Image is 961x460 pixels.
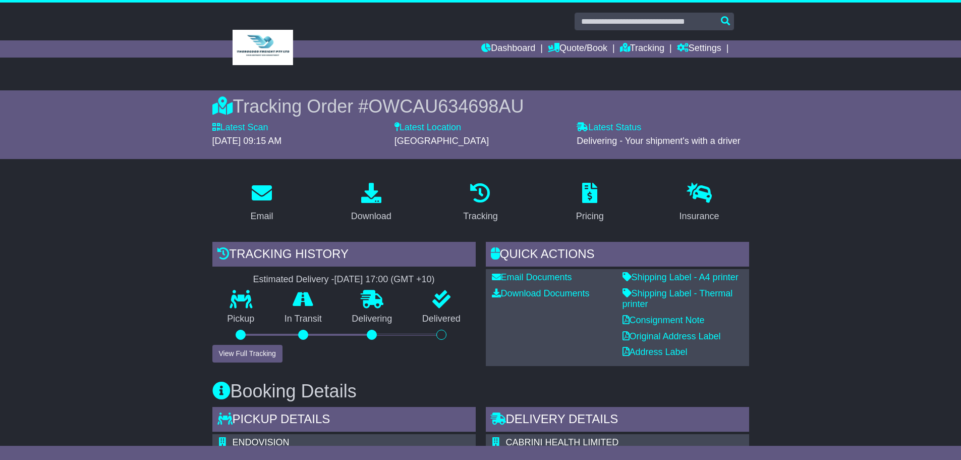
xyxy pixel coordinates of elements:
[269,314,337,325] p: In Transit
[212,122,268,133] label: Latest Scan
[394,122,461,133] label: Latest Location
[548,40,607,58] a: Quote/Book
[577,122,641,133] label: Latest Status
[486,242,749,269] div: Quick Actions
[345,179,398,227] a: Download
[623,272,739,282] a: Shipping Label - A4 printer
[457,179,504,227] a: Tracking
[394,136,489,146] span: [GEOGRAPHIC_DATA]
[623,288,733,310] a: Shipping Label - Thermal printer
[570,179,610,227] a: Pricing
[212,314,270,325] p: Pickup
[492,272,572,282] a: Email Documents
[623,315,705,325] a: Consignment Note
[506,437,619,447] span: CABRINI HEALTH LIMITED
[673,179,726,227] a: Insurance
[492,288,590,298] a: Download Documents
[680,210,719,223] div: Insurance
[486,407,749,434] div: Delivery Details
[623,331,721,341] a: Original Address Label
[334,274,435,285] div: [DATE] 17:00 (GMT +10)
[481,40,535,58] a: Dashboard
[677,40,721,58] a: Settings
[244,179,279,227] a: Email
[576,210,604,223] div: Pricing
[233,437,290,447] span: ENDOVISION
[623,347,688,357] a: Address Label
[212,407,476,434] div: Pickup Details
[368,96,524,117] span: OWCAU634698AU
[212,136,282,146] span: [DATE] 09:15 AM
[407,314,476,325] p: Delivered
[351,210,391,223] div: Download
[212,381,749,401] h3: Booking Details
[337,314,408,325] p: Delivering
[620,40,664,58] a: Tracking
[463,210,497,223] div: Tracking
[577,136,741,146] span: Delivering - Your shipment's with a driver
[212,274,476,285] div: Estimated Delivery -
[212,95,749,117] div: Tracking Order #
[250,210,273,223] div: Email
[212,345,282,363] button: View Full Tracking
[212,242,476,269] div: Tracking history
